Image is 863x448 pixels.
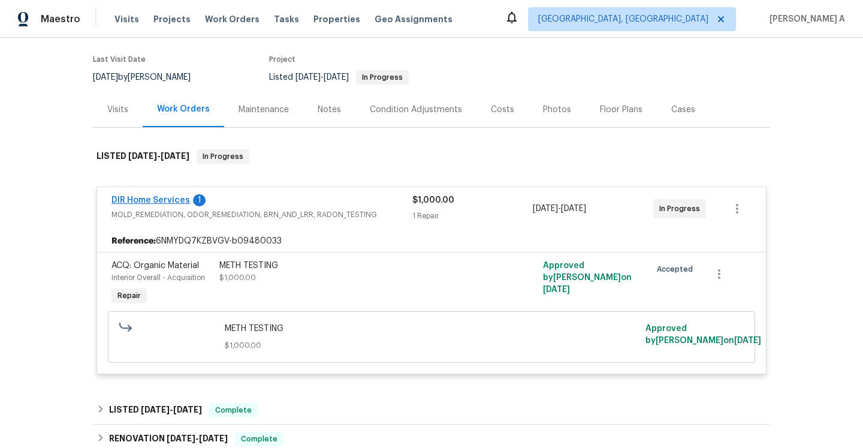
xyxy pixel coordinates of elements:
[109,403,202,417] h6: LISTED
[93,137,770,176] div: LISTED [DATE]-[DATE]In Progress
[109,432,228,446] h6: RENOVATION
[111,261,199,270] span: ACQ: Organic Material
[370,104,462,116] div: Condition Adjustments
[313,13,360,25] span: Properties
[734,336,761,345] span: [DATE]
[93,396,770,425] div: LISTED [DATE]-[DATE]Complete
[141,405,170,414] span: [DATE]
[671,104,695,116] div: Cases
[93,70,205,85] div: by [PERSON_NAME]
[153,13,191,25] span: Projects
[161,152,189,160] span: [DATE]
[198,151,248,163] span: In Progress
[295,73,349,82] span: -
[111,235,156,247] b: Reference:
[193,194,206,206] div: 1
[533,205,558,213] span: [DATE]
[538,13,708,25] span: [GEOGRAPHIC_DATA], [GEOGRAPHIC_DATA]
[324,73,349,82] span: [DATE]
[375,13,452,25] span: Geo Assignments
[357,74,408,81] span: In Progress
[412,196,454,205] span: $1,000.00
[412,210,533,222] div: 1 Repair
[93,73,118,82] span: [DATE]
[543,261,632,294] span: Approved by [PERSON_NAME] on
[225,339,639,351] span: $1,000.00
[199,434,228,443] span: [DATE]
[236,433,282,445] span: Complete
[111,274,205,281] span: Interior Overall - Acquisition
[111,196,190,205] a: DIR Home Services
[659,203,705,215] span: In Progress
[543,104,571,116] div: Photos
[173,405,202,414] span: [DATE]
[318,104,341,116] div: Notes
[157,103,210,115] div: Work Orders
[561,205,586,213] span: [DATE]
[274,15,299,23] span: Tasks
[600,104,642,116] div: Floor Plans
[491,104,514,116] div: Costs
[128,152,157,160] span: [DATE]
[657,263,698,275] span: Accepted
[210,404,257,416] span: Complete
[765,13,845,25] span: [PERSON_NAME] A
[167,434,228,443] span: -
[114,13,139,25] span: Visits
[167,434,195,443] span: [DATE]
[219,260,482,272] div: METH TESTING
[93,56,146,63] span: Last Visit Date
[239,104,289,116] div: Maintenance
[219,274,256,281] span: $1,000.00
[269,73,409,82] span: Listed
[111,209,412,221] span: MOLD_REMEDIATION, ODOR_REMEDIATION, BRN_AND_LRR, RADON_TESTING
[543,285,570,294] span: [DATE]
[645,324,761,345] span: Approved by [PERSON_NAME] on
[107,104,128,116] div: Visits
[128,152,189,160] span: -
[269,56,295,63] span: Project
[113,290,146,302] span: Repair
[533,203,586,215] span: -
[295,73,321,82] span: [DATE]
[225,323,639,335] span: METH TESTING
[96,149,189,164] h6: LISTED
[97,230,766,252] div: 6NMYDQ7KZBVGV-b09480033
[141,405,202,414] span: -
[205,13,259,25] span: Work Orders
[41,13,80,25] span: Maestro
